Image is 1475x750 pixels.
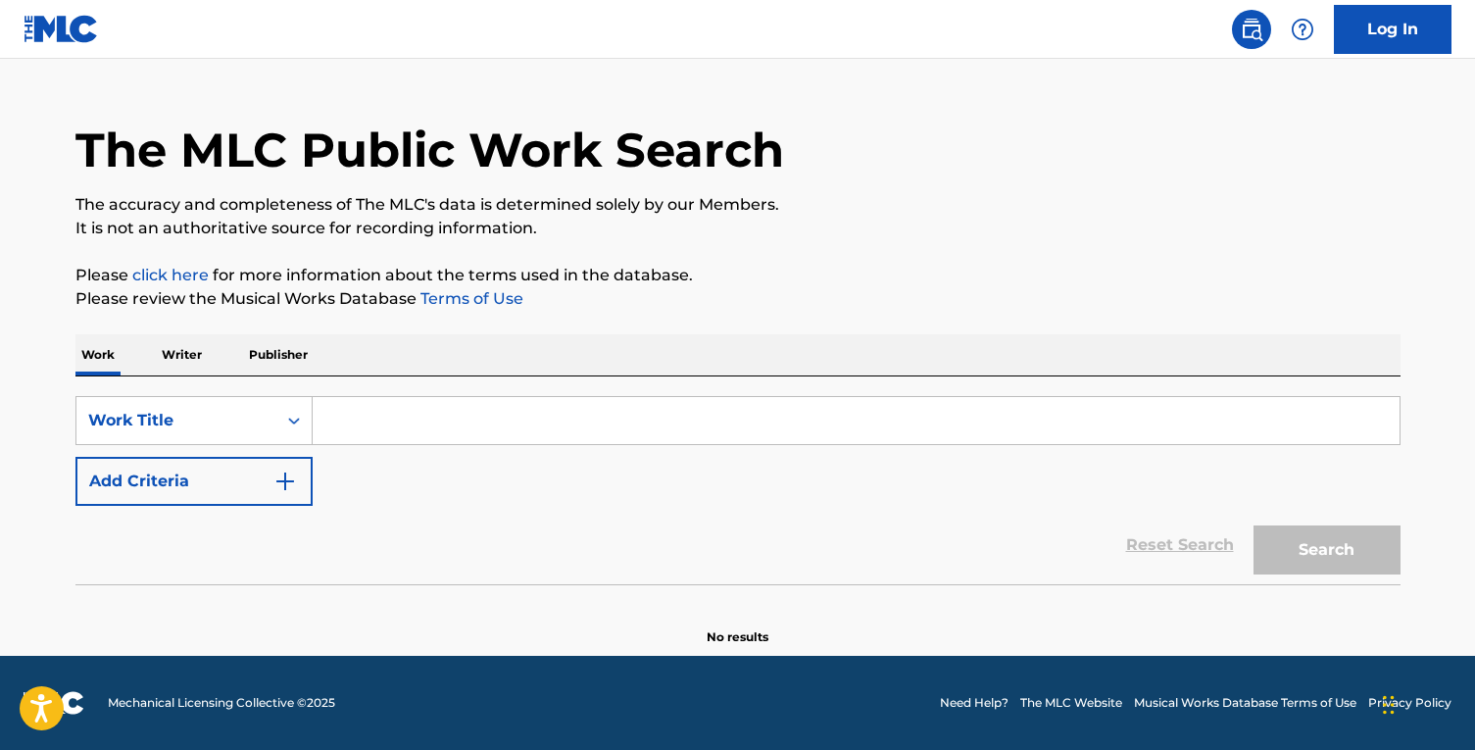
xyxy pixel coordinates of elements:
[156,334,208,375] p: Writer
[108,694,335,712] span: Mechanical Licensing Collective © 2025
[1020,694,1122,712] a: The MLC Website
[417,289,523,308] a: Terms of Use
[132,266,209,284] a: click here
[1334,5,1451,54] a: Log In
[1283,10,1322,49] div: Help
[1368,694,1451,712] a: Privacy Policy
[707,605,768,646] p: No results
[75,457,313,506] button: Add Criteria
[273,470,297,493] img: 9d2ae6d4665cec9f34b9.svg
[75,121,784,179] h1: The MLC Public Work Search
[1240,18,1263,41] img: search
[1291,18,1314,41] img: help
[75,396,1401,584] form: Search Form
[1134,694,1356,712] a: Musical Works Database Terms of Use
[24,15,99,43] img: MLC Logo
[75,217,1401,240] p: It is not an authoritative source for recording information.
[75,334,121,375] p: Work
[1383,675,1395,734] div: Drag
[1377,656,1475,750] iframe: Chat Widget
[75,193,1401,217] p: The accuracy and completeness of The MLC's data is determined solely by our Members.
[243,334,314,375] p: Publisher
[24,691,84,715] img: logo
[1232,10,1271,49] a: Public Search
[75,287,1401,311] p: Please review the Musical Works Database
[75,264,1401,287] p: Please for more information about the terms used in the database.
[88,409,265,432] div: Work Title
[940,694,1008,712] a: Need Help?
